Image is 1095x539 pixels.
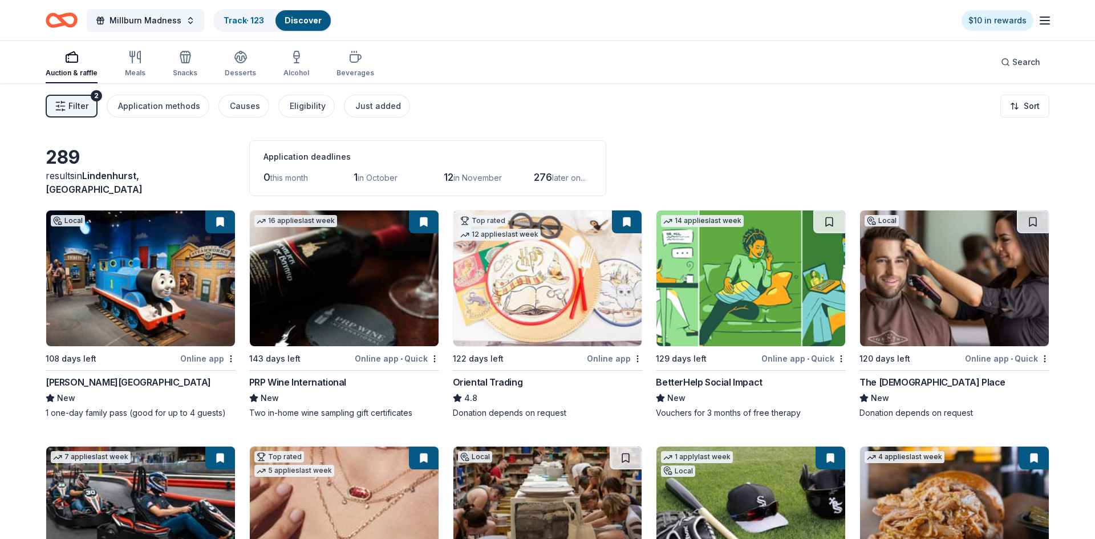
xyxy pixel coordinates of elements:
[444,171,453,183] span: 12
[46,352,96,366] div: 108 days left
[656,352,707,366] div: 129 days left
[125,68,145,78] div: Meals
[965,351,1049,366] div: Online app Quick
[230,99,260,113] div: Causes
[453,210,643,419] a: Image for Oriental TradingTop rated12 applieslast week122 days leftOnline appOriental Trading4.8D...
[871,391,889,405] span: New
[453,173,502,183] span: in November
[46,210,236,419] a: Image for Kohl Children's MuseumLocal108 days leftOnline app[PERSON_NAME][GEOGRAPHIC_DATA]New1 on...
[254,215,337,227] div: 16 applies last week
[180,351,236,366] div: Online app
[1011,354,1013,363] span: •
[1000,95,1049,117] button: Sort
[992,51,1049,74] button: Search
[761,351,846,366] div: Online app Quick
[453,375,523,389] div: Oriental Trading
[534,171,552,183] span: 276
[46,7,78,34] a: Home
[225,68,256,78] div: Desserts
[860,210,1049,346] img: Image for The Gents Place
[46,375,211,389] div: [PERSON_NAME][GEOGRAPHIC_DATA]
[87,9,204,32] button: Millburn Madness
[587,351,642,366] div: Online app
[51,215,85,226] div: Local
[358,173,398,183] span: in October
[91,90,102,102] div: 2
[656,375,762,389] div: BetterHelp Social Impact
[46,95,98,117] button: Filter2
[355,99,401,113] div: Just added
[46,407,236,419] div: 1 one-day family pass (good for up to 4 guests)
[107,95,209,117] button: Application methods
[656,210,845,346] img: Image for BetterHelp Social Impact
[249,407,439,419] div: Two in-home wine sampling gift certificates
[109,14,181,27] span: Millburn Madness
[46,170,143,195] span: Lindenhurst, [GEOGRAPHIC_DATA]
[224,15,264,25] a: Track· 123
[278,95,335,117] button: Eligibility
[458,229,541,241] div: 12 applies last week
[283,68,309,78] div: Alcohol
[661,215,744,227] div: 14 applies last week
[859,407,1049,419] div: Donation depends on request
[962,10,1033,31] a: $10 in rewards
[336,68,374,78] div: Beverages
[46,46,98,83] button: Auction & raffle
[254,465,334,477] div: 5 applies last week
[344,95,410,117] button: Just added
[290,99,326,113] div: Eligibility
[51,451,131,463] div: 7 applies last week
[807,354,809,363] span: •
[46,146,236,169] div: 289
[173,68,197,78] div: Snacks
[125,46,145,83] button: Meals
[46,169,236,196] div: results
[400,354,403,363] span: •
[859,210,1049,419] a: Image for The Gents PlaceLocal120 days leftOnline app•QuickThe [DEMOGRAPHIC_DATA] PlaceNewDonatio...
[661,465,695,477] div: Local
[46,170,143,195] span: in
[285,15,322,25] a: Discover
[261,391,279,405] span: New
[250,210,439,346] img: Image for PRP Wine International
[336,46,374,83] button: Beverages
[263,150,592,164] div: Application deadlines
[656,407,846,419] div: Vouchers for 3 months of free therapy
[249,352,301,366] div: 143 days left
[859,352,910,366] div: 120 days left
[552,173,586,183] span: later on...
[249,375,346,389] div: PRP Wine International
[458,215,508,226] div: Top rated
[458,451,492,463] div: Local
[453,407,643,419] div: Donation depends on request
[270,173,308,183] span: this month
[57,391,75,405] span: New
[453,352,504,366] div: 122 days left
[213,9,332,32] button: Track· 123Discover
[1024,99,1040,113] span: Sort
[1012,55,1040,69] span: Search
[453,210,642,346] img: Image for Oriental Trading
[263,171,270,183] span: 0
[464,391,477,405] span: 4.8
[249,210,439,419] a: Image for PRP Wine International16 applieslast week143 days leftOnline app•QuickPRP Wine Internat...
[68,99,88,113] span: Filter
[859,375,1005,389] div: The [DEMOGRAPHIC_DATA] Place
[656,210,846,419] a: Image for BetterHelp Social Impact14 applieslast week129 days leftOnline app•QuickBetterHelp Soci...
[355,351,439,366] div: Online app Quick
[283,46,309,83] button: Alcohol
[173,46,197,83] button: Snacks
[46,210,235,346] img: Image for Kohl Children's Museum
[865,215,899,226] div: Local
[46,68,98,78] div: Auction & raffle
[218,95,269,117] button: Causes
[254,451,304,463] div: Top rated
[865,451,944,463] div: 4 applies last week
[354,171,358,183] span: 1
[225,46,256,83] button: Desserts
[118,99,200,113] div: Application methods
[667,391,686,405] span: New
[661,451,733,463] div: 1 apply last week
